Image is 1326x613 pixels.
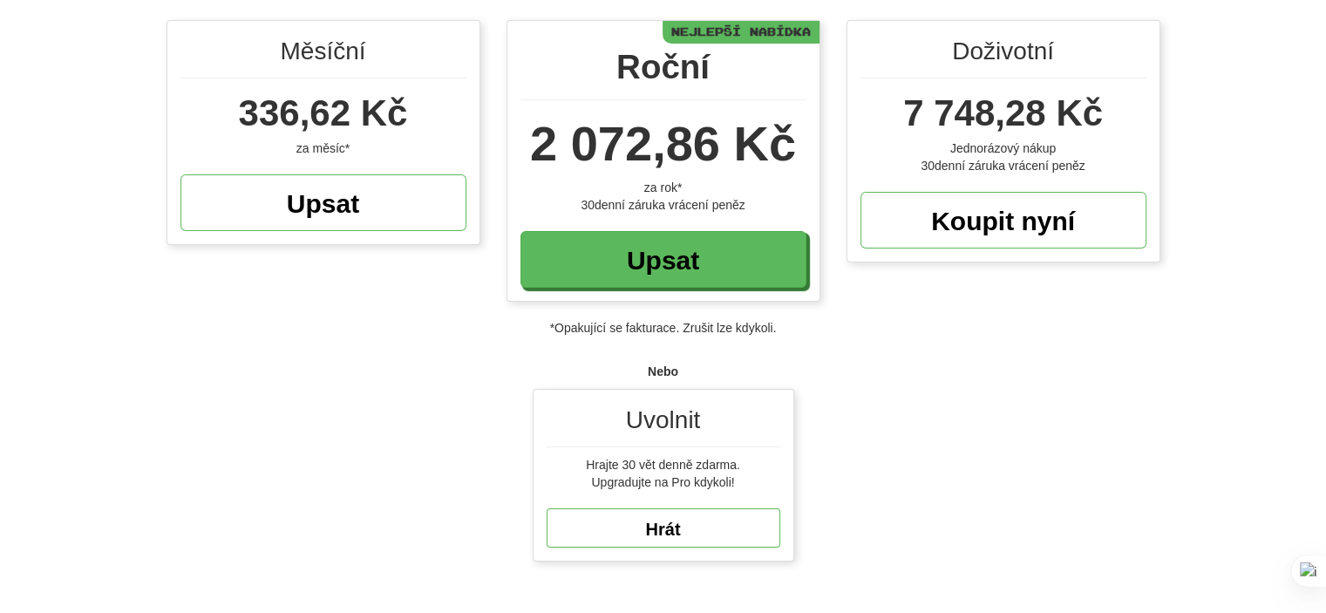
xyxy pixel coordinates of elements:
font: Doživotní [952,37,1054,65]
font: 2 072,86 Kč [530,116,796,171]
font: Upsat [287,190,359,219]
font: Roční [616,48,710,85]
font: za rok* [644,180,683,194]
a: Upsat [180,174,466,231]
font: 30denní záruka vrácení peněz [921,159,1085,173]
font: Hrát [645,520,680,539]
font: Hrajte 30 vět denně zdarma. [586,458,740,472]
font: 336,62 Kč [239,92,408,133]
a: Koupit nyní [860,192,1146,249]
font: Nebo [648,364,678,378]
font: Měsíční [280,37,365,65]
a: Upsat [520,231,806,288]
a: Hrát [547,508,780,548]
font: za měsíc* [296,141,350,155]
font: Nejlepší nabídka [671,25,811,37]
font: *Opakující se fakturace. Zrušit lze kdykoli. [550,321,777,335]
font: 30denní záruka vrácení peněz [581,198,745,212]
font: Upsat [627,247,699,276]
font: Koupit nyní [931,208,1075,236]
font: Jednorázový nákup [950,141,1056,155]
font: Uvolnit [626,406,701,433]
font: 7 748,28 Kč [903,92,1103,133]
font: Upgradujte na Pro kdykoli! [591,475,734,489]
